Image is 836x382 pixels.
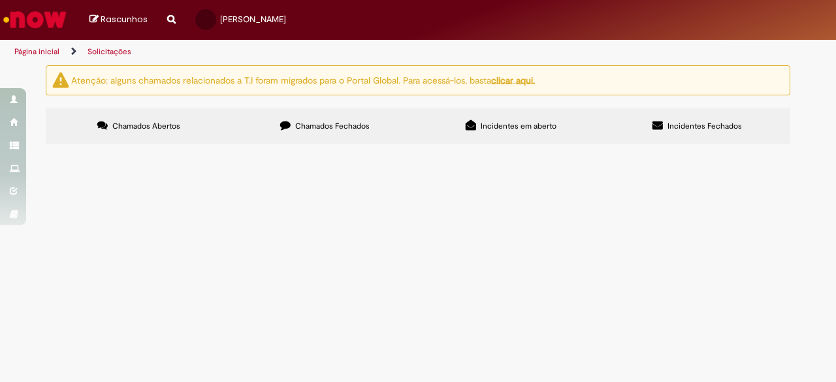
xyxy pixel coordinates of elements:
[295,121,370,131] span: Chamados Fechados
[14,46,59,57] a: Página inicial
[220,14,286,25] span: [PERSON_NAME]
[71,74,535,86] ng-bind-html: Atenção: alguns chamados relacionados a T.I foram migrados para o Portal Global. Para acessá-los,...
[89,14,148,26] a: Rascunhos
[481,121,556,131] span: Incidentes em aberto
[491,74,535,86] a: clicar aqui.
[112,121,180,131] span: Chamados Abertos
[10,40,547,64] ul: Trilhas de página
[88,46,131,57] a: Solicitações
[667,121,742,131] span: Incidentes Fechados
[101,13,148,25] span: Rascunhos
[1,7,69,33] img: ServiceNow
